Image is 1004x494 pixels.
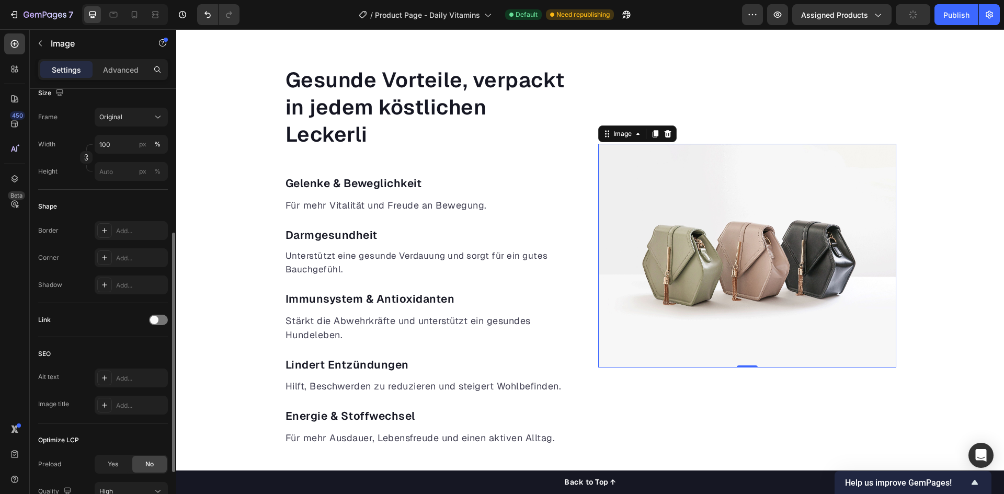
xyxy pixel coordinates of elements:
div: Shape [38,202,57,211]
span: Need republishing [556,10,610,19]
div: 450 [10,111,25,120]
button: % [136,138,149,151]
div: Add... [116,401,165,410]
div: Add... [116,254,165,263]
div: Link [38,315,51,325]
span: Help us improve GemPages! [845,478,968,488]
div: Image title [38,399,69,409]
input: px% [95,162,168,181]
span: Default [516,10,538,19]
div: SEO [38,349,51,359]
div: Beta [8,191,25,200]
div: Optimize LCP [38,435,79,445]
label: Height [38,167,58,176]
label: Frame [38,112,58,122]
div: Open Intercom Messenger [968,443,994,468]
div: Add... [116,281,165,290]
button: Publish [934,4,978,25]
div: Back to Top ↑ [388,447,440,458]
div: Shadow [38,280,62,290]
p: Advanced [103,64,139,75]
button: 7 [4,4,78,25]
label: Width [38,140,55,149]
span: Assigned Products [801,9,868,20]
div: Undo/Redo [197,4,239,25]
div: px [139,140,146,149]
button: px [151,165,164,178]
div: Image [435,100,458,109]
div: Add... [116,374,165,383]
span: No [145,459,154,469]
div: Publish [943,9,969,20]
button: Assigned Products [792,4,892,25]
button: px [151,138,164,151]
button: Show survey - Help us improve GemPages! [845,476,981,489]
div: Alt text [38,372,59,382]
div: Border [38,226,59,235]
span: Original [99,112,122,122]
input: px% [95,135,168,154]
div: Add... [116,226,165,236]
div: % [154,167,161,176]
div: px [139,167,146,176]
span: / [370,9,373,20]
p: Settings [52,64,81,75]
p: 7 [69,8,73,21]
div: Preload [38,459,61,469]
button: Original [95,108,168,127]
p: Image [51,37,140,50]
img: image_demo.jpg [422,114,720,338]
div: Corner [38,253,59,262]
div: Size [38,86,66,100]
span: Yes [108,459,118,469]
iframe: Design area [176,29,1004,494]
span: Product Page - Daily Vitamins [375,9,480,20]
button: % [136,165,149,178]
div: % [154,140,161,149]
